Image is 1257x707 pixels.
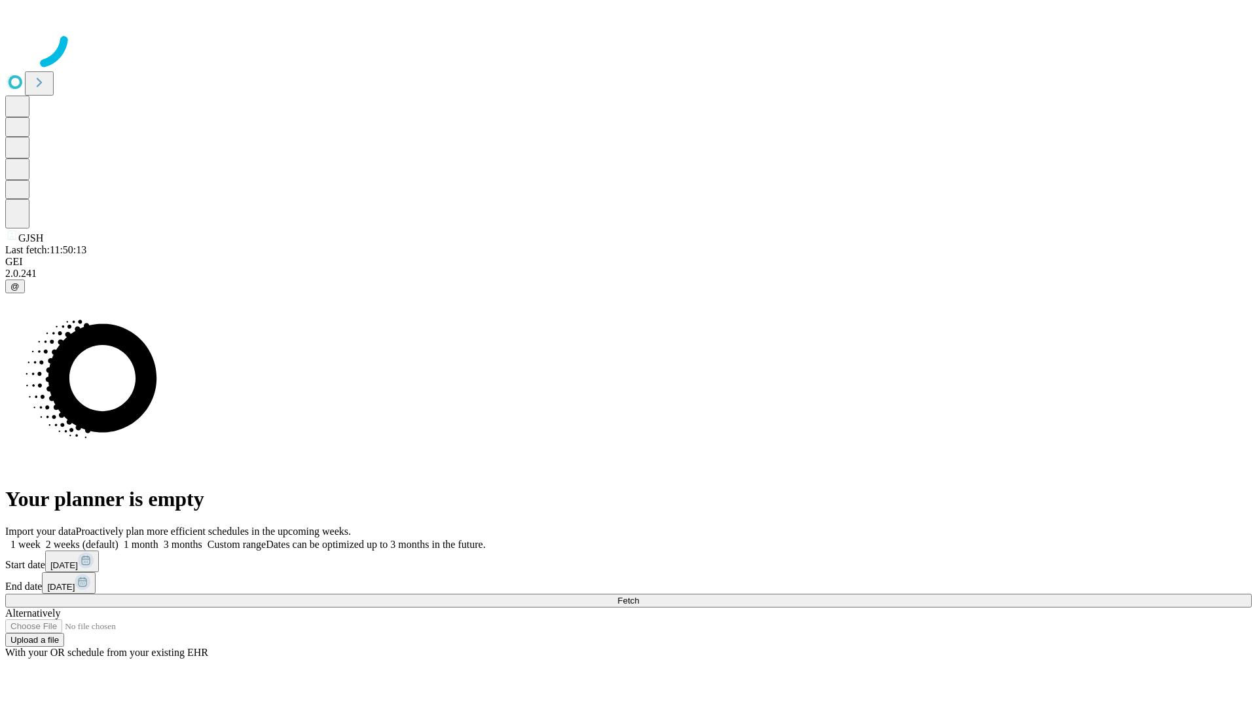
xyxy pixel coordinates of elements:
[5,256,1252,268] div: GEI
[164,539,202,550] span: 3 months
[5,280,25,293] button: @
[45,551,99,572] button: [DATE]
[124,539,158,550] span: 1 month
[5,594,1252,607] button: Fetch
[617,596,639,606] span: Fetch
[5,487,1252,511] h1: Your planner is empty
[42,572,96,594] button: [DATE]
[5,244,86,255] span: Last fetch: 11:50:13
[5,607,60,619] span: Alternatively
[10,281,20,291] span: @
[47,582,75,592] span: [DATE]
[18,232,43,244] span: GJSH
[5,268,1252,280] div: 2.0.241
[5,526,76,537] span: Import your data
[76,526,351,537] span: Proactively plan more efficient schedules in the upcoming weeks.
[266,539,485,550] span: Dates can be optimized up to 3 months in the future.
[50,560,78,570] span: [DATE]
[5,647,208,658] span: With your OR schedule from your existing EHR
[10,539,41,550] span: 1 week
[5,572,1252,594] div: End date
[208,539,266,550] span: Custom range
[5,551,1252,572] div: Start date
[5,633,64,647] button: Upload a file
[46,539,118,550] span: 2 weeks (default)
